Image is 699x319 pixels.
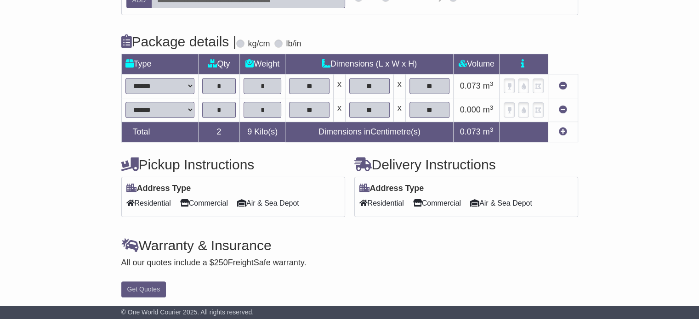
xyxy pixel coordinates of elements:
[460,127,481,136] span: 0.073
[393,98,405,122] td: x
[483,81,494,90] span: m
[483,127,494,136] span: m
[454,54,500,74] td: Volume
[354,157,578,172] h4: Delivery Instructions
[240,122,285,142] td: Kilo(s)
[121,157,345,172] h4: Pickup Instructions
[333,98,345,122] td: x
[248,39,270,49] label: kg/cm
[198,54,240,74] td: Qty
[121,238,578,253] h4: Warranty & Insurance
[126,196,171,210] span: Residential
[126,184,191,194] label: Address Type
[121,281,166,297] button: Get Quotes
[237,196,299,210] span: Air & Sea Depot
[121,122,198,142] td: Total
[286,39,301,49] label: lb/in
[359,184,424,194] label: Address Type
[198,122,240,142] td: 2
[490,104,494,111] sup: 3
[180,196,228,210] span: Commercial
[559,127,567,136] a: Add new item
[285,122,454,142] td: Dimensions in Centimetre(s)
[214,258,228,267] span: 250
[559,105,567,114] a: Remove this item
[490,80,494,87] sup: 3
[470,196,532,210] span: Air & Sea Depot
[413,196,461,210] span: Commercial
[121,308,254,316] span: © One World Courier 2025. All rights reserved.
[333,74,345,98] td: x
[393,74,405,98] td: x
[359,196,404,210] span: Residential
[460,105,481,114] span: 0.000
[121,34,237,49] h4: Package details |
[121,54,198,74] td: Type
[285,54,454,74] td: Dimensions (L x W x H)
[247,127,252,136] span: 9
[121,258,578,268] div: All our quotes include a $ FreightSafe warranty.
[240,54,285,74] td: Weight
[460,81,481,90] span: 0.073
[559,81,567,90] a: Remove this item
[490,126,494,133] sup: 3
[483,105,494,114] span: m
